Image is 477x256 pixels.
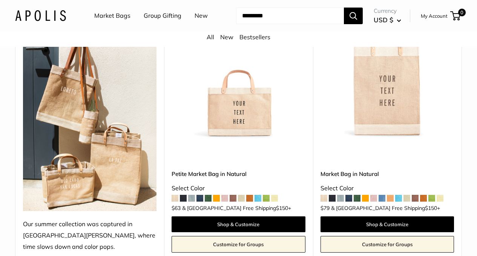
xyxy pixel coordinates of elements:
[23,5,156,211] img: Our summer collection was captured in Todos Santos, where time slows down and color pops.
[374,14,401,26] button: USD $
[321,5,454,139] img: Market Bag in Natural
[220,33,233,41] a: New
[172,183,305,194] div: Select Color
[344,8,363,24] button: Search
[321,216,454,232] a: Shop & Customize
[321,170,454,178] a: Market Bag in Natural
[374,6,401,16] span: Currency
[172,216,305,232] a: Shop & Customize
[172,205,181,211] span: $63
[321,236,454,253] a: Customize for Groups
[276,205,288,211] span: $150
[195,10,208,22] a: New
[421,11,448,20] a: My Account
[236,8,344,24] input: Search...
[451,11,460,20] a: 0
[458,9,466,16] span: 0
[331,205,440,211] span: & [GEOGRAPHIC_DATA] Free Shipping +
[321,5,454,139] a: Market Bag in NaturalMarket Bag in Natural
[425,205,437,211] span: $150
[94,10,130,22] a: Market Bags
[172,170,305,178] a: Petite Market Bag in Natural
[15,10,66,21] img: Apolis
[172,5,305,139] img: Petite Market Bag in Natural
[144,10,181,22] a: Group Gifting
[172,236,305,253] a: Customize for Groups
[182,205,291,211] span: & [GEOGRAPHIC_DATA] Free Shipping +
[239,33,270,41] a: Bestsellers
[207,33,214,41] a: All
[374,16,393,24] span: USD $
[321,205,330,211] span: $79
[23,219,156,253] div: Our summer collection was captured in [GEOGRAPHIC_DATA][PERSON_NAME], where time slows down and c...
[321,183,454,194] div: Select Color
[172,5,305,139] a: Petite Market Bag in Naturaldescription_Effortless style that elevates every moment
